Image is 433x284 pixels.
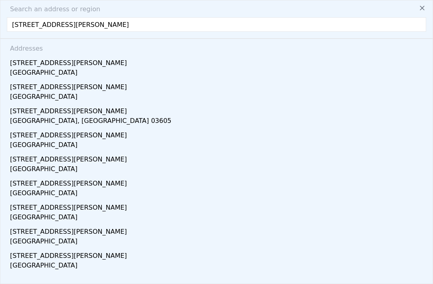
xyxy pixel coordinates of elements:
div: [GEOGRAPHIC_DATA] [10,164,426,176]
div: [STREET_ADDRESS][PERSON_NAME] [10,55,426,68]
div: [STREET_ADDRESS][PERSON_NAME] [10,79,426,92]
div: [GEOGRAPHIC_DATA] [10,188,426,200]
div: [GEOGRAPHIC_DATA] [10,140,426,151]
div: [STREET_ADDRESS][PERSON_NAME] [10,200,426,212]
div: [STREET_ADDRESS][PERSON_NAME] [10,103,426,116]
div: [STREET_ADDRESS][PERSON_NAME] [10,176,426,188]
div: [GEOGRAPHIC_DATA], [GEOGRAPHIC_DATA] 03605 [10,116,426,127]
div: Addresses [7,39,426,55]
div: [GEOGRAPHIC_DATA] [10,92,426,103]
div: [GEOGRAPHIC_DATA] [10,237,426,248]
div: [STREET_ADDRESS][PERSON_NAME] [10,127,426,140]
div: [GEOGRAPHIC_DATA] [10,261,426,272]
div: [GEOGRAPHIC_DATA] [10,68,426,79]
div: [STREET_ADDRESS][PERSON_NAME] [10,224,426,237]
div: [STREET_ADDRESS][PERSON_NAME] [10,248,426,261]
span: Search an address or region [4,4,100,14]
div: [STREET_ADDRESS][PERSON_NAME] [10,151,426,164]
div: [GEOGRAPHIC_DATA] [10,212,426,224]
